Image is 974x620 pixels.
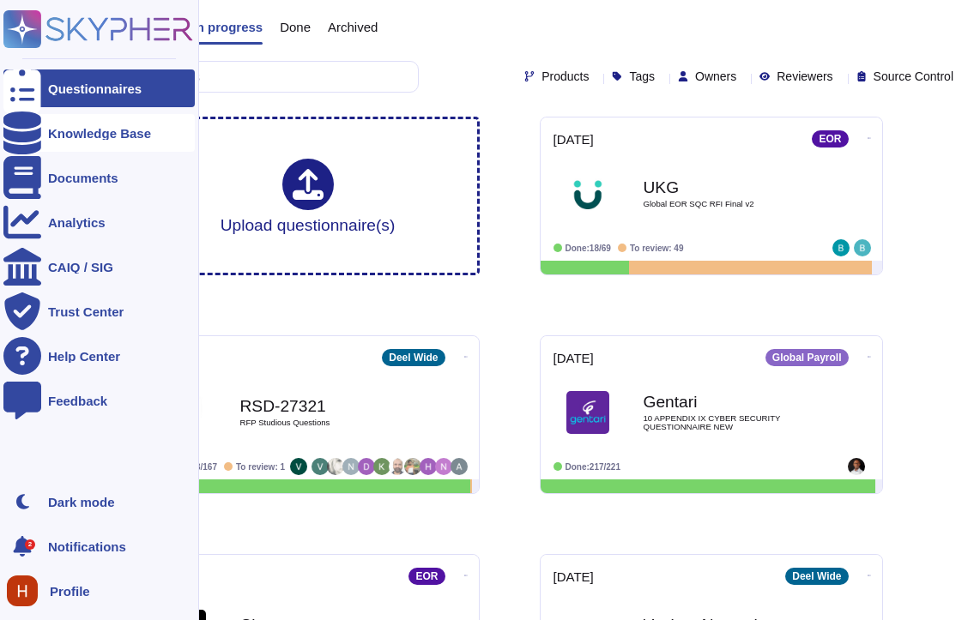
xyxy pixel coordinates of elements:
b: Gentari [644,394,815,410]
span: Archived [328,21,378,33]
div: Knowledge Base [48,127,151,140]
div: EOR [408,568,445,585]
b: RSD-27321 [240,398,412,414]
div: 2 [25,539,35,550]
img: user [435,458,452,475]
a: Analytics [3,203,195,241]
span: [DATE] [554,570,594,583]
span: To review: 49 [630,244,684,253]
div: Dark mode [48,496,115,509]
div: CAIQ / SIG [48,261,113,274]
div: Documents [48,172,118,184]
span: Global EOR SQC RFI Final v2 [644,200,815,208]
a: Trust Center [3,292,195,330]
a: CAIQ / SIG [3,248,195,286]
span: Source Control [874,70,953,82]
img: user [404,458,421,475]
div: Feedback [48,394,107,407]
span: [DATE] [554,133,594,146]
img: user [358,458,375,475]
img: user [420,458,437,475]
span: Done: 18/69 [566,244,611,253]
a: Knowledge Base [3,114,195,152]
img: user [848,458,865,475]
div: Deel Wide [382,349,445,366]
span: Owners [695,70,736,82]
a: Documents [3,159,195,196]
div: Help Center [48,350,120,363]
img: Logo [566,391,609,434]
div: Analytics [48,216,106,229]
a: Feedback [3,382,195,419]
span: Reviewers [777,70,832,82]
span: To review: 1 [236,462,285,472]
div: EOR [812,130,848,147]
b: UKG [644,179,815,196]
div: Upload questionnaire(s) [221,159,396,233]
a: Help Center [3,337,195,375]
span: In progress [192,21,263,33]
img: user [832,239,850,256]
img: user [389,458,406,475]
img: user [327,458,344,475]
img: user [451,458,468,475]
span: Profile [50,585,90,598]
img: user [312,458,329,475]
div: Global Payroll [765,349,849,366]
span: Done [280,21,311,33]
span: Tags [629,70,655,82]
div: Questionnaires [48,82,142,95]
img: user [7,575,38,606]
a: Questionnaires [3,69,195,107]
img: user [854,239,871,256]
div: Trust Center [48,305,124,318]
span: Notifications [48,540,126,553]
div: Deel Wide [785,568,848,585]
button: user [3,572,50,610]
span: RFP Studious Questions [240,418,412,427]
img: user [342,458,360,475]
span: [DATE] [554,352,594,364]
span: 10 APPENDIX IX CYBER SECURITY QUESTIONNAIRE NEW [644,414,815,430]
span: Products [541,70,589,82]
img: user [290,458,307,475]
img: user [373,458,390,475]
span: Done: 217/221 [566,462,621,472]
input: Search by keywords [68,62,418,92]
img: Logo [566,172,609,215]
